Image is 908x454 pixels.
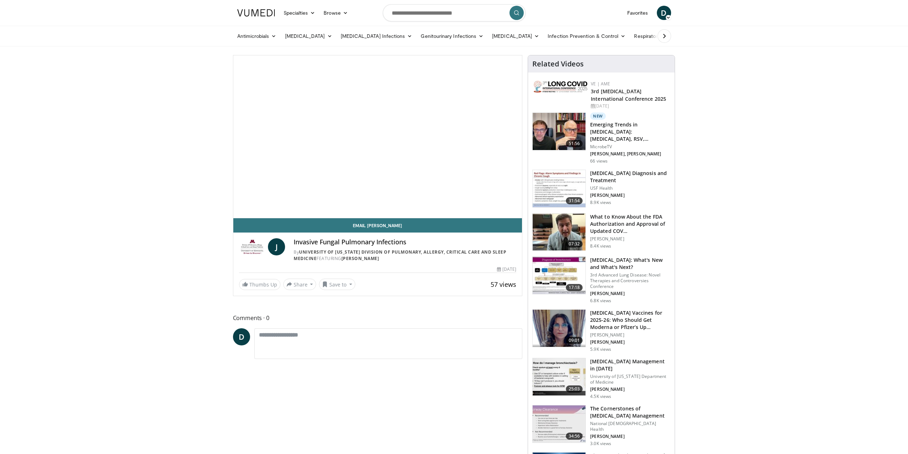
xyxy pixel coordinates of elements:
a: University of [US_STATE] Division of Pulmonary, Allergy, Critical Care and Sleep Medicine [294,249,506,261]
p: [PERSON_NAME] [590,193,670,198]
img: a1e50555-b2fd-4845-bfdc-3eac51376964.150x105_q85_crop-smart_upscale.jpg [533,214,585,251]
img: 8723abe7-f9a9-4f6c-9b26-6bd057632cd6.150x105_q85_crop-smart_upscale.jpg [533,257,585,294]
img: 53fb3f4b-febe-4458-8f4d-b7e4c97c629c.150x105_q85_crop-smart_upscale.jpg [533,358,585,395]
a: D [657,6,671,20]
a: 09:01 [MEDICAL_DATA] Vaccines for 2025-26: Who Should Get Moderna or Pfizer’s Up… [PERSON_NAME] [... [532,309,670,352]
p: National [DEMOGRAPHIC_DATA] Health [590,421,670,432]
h3: [MEDICAL_DATA] Management in [DATE] [590,358,670,372]
h4: Related Videos [532,60,584,68]
h3: Emerging Trends in [MEDICAL_DATA]: [MEDICAL_DATA], RSV, [MEDICAL_DATA], and… [590,121,670,143]
a: D [233,328,250,345]
p: USF Health [590,185,670,191]
p: [PERSON_NAME] [590,236,670,242]
a: [MEDICAL_DATA] [488,29,543,43]
a: 17:18 [MEDICAL_DATA]: What's New and What's Next? 3rd Advanced Lung Disease: Novel Therapies and ... [532,256,670,304]
a: Infection Prevention & Control [543,29,630,43]
a: Antimicrobials [233,29,281,43]
a: Email [PERSON_NAME] [233,218,522,233]
img: 912d4c0c-18df-4adc-aa60-24f51820003e.150x105_q85_crop-smart_upscale.jpg [533,170,585,207]
h4: Invasive Fungal Pulmonary Infections [294,238,516,246]
p: [PERSON_NAME], [PERSON_NAME] [590,151,670,157]
span: 31:54 [566,197,583,204]
a: [MEDICAL_DATA] Infections [336,29,417,43]
a: Specialties [279,6,320,20]
a: 51:56 New Emerging Trends in [MEDICAL_DATA]: [MEDICAL_DATA], RSV, [MEDICAL_DATA], and… MicrobeTV ... [532,113,670,164]
span: 51:56 [566,140,583,147]
span: 09:01 [566,337,583,344]
img: a2792a71-925c-4fc2-b8ef-8d1b21aec2f7.png.150x105_q85_autocrop_double_scale_upscale_version-0.2.jpg [534,81,587,93]
p: 8.4K views [590,243,611,249]
p: [PERSON_NAME] [590,291,670,296]
h3: The Cornerstones of [MEDICAL_DATA] Management [590,405,670,419]
a: 31:54 [MEDICAL_DATA] Diagnosis and Treatment USF Health [PERSON_NAME] 8.9K views [532,170,670,208]
h3: What to Know About the FDA Authorization and Approval of Updated COV… [590,213,670,235]
a: [MEDICAL_DATA] [281,29,336,43]
a: J [268,238,285,255]
p: [PERSON_NAME] [590,332,670,338]
span: Comments 0 [233,313,523,323]
h3: [MEDICAL_DATA] Vaccines for 2025-26: Who Should Get Moderna or Pfizer’s Up… [590,309,670,331]
a: [PERSON_NAME] [341,255,379,261]
a: VE | AME [591,81,610,87]
p: University of [US_STATE] Department of Medicine [590,374,670,385]
img: University of Minnesota Division of Pulmonary, Allergy, Critical Care and Sleep Medicine [239,238,265,255]
span: 07:32 [566,240,583,248]
span: 25:03 [566,385,583,393]
div: [DATE] [497,266,516,273]
p: 5.9K views [590,346,611,352]
span: 34:56 [566,433,583,440]
h3: [MEDICAL_DATA]: What's New and What's Next? [590,256,670,271]
h3: [MEDICAL_DATA] Diagnosis and Treatment [590,170,670,184]
a: Browse [319,6,352,20]
img: 72950736-5b1f-43e0-8656-7187c156917f.150x105_q85_crop-smart_upscale.jpg [533,113,585,150]
p: MicrobeTV [590,144,670,150]
p: 3rd Advanced Lung Disease: Novel Therapies and Controversies Conference [590,272,670,289]
span: 17:18 [566,284,583,291]
input: Search topics, interventions [383,4,526,21]
a: Respiratory Infections [630,29,696,43]
a: 25:03 [MEDICAL_DATA] Management in [DATE] University of [US_STATE] Department of Medicine [PERSON... [532,358,670,399]
div: [DATE] [591,103,669,109]
span: 57 views [491,280,516,289]
a: 07:32 What to Know About the FDA Authorization and Approval of Updated COV… [PERSON_NAME] 8.4K views [532,213,670,251]
p: 4.5K views [590,394,611,399]
a: Favorites [623,6,653,20]
p: 3.0K views [590,441,611,446]
a: 3rd [MEDICAL_DATA] International Conference 2025 [591,88,666,102]
p: 6.8K views [590,298,611,304]
p: 66 views [590,158,608,164]
button: Save to [319,279,355,290]
a: Genitourinary Infections [416,29,488,43]
video-js: Video Player [233,55,522,218]
p: [PERSON_NAME] [590,339,670,345]
a: Thumbs Up [239,279,280,290]
button: Share [283,279,316,290]
p: [PERSON_NAME] [590,434,670,439]
p: [PERSON_NAME] [590,386,670,392]
a: 34:56 The Cornerstones of [MEDICAL_DATA] Management National [DEMOGRAPHIC_DATA] Health [PERSON_NA... [532,405,670,446]
img: b1cdb8ac-f978-4806-a7ee-48f656d22602.150x105_q85_crop-smart_upscale.jpg [533,405,585,443]
img: 4e370bb1-17f0-4657-a42f-9b995da70d2f.png.150x105_q85_crop-smart_upscale.png [533,310,585,347]
div: By FEATURING [294,249,516,262]
p: New [590,113,606,120]
img: VuMedi Logo [237,9,275,16]
p: 8.9K views [590,200,611,205]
